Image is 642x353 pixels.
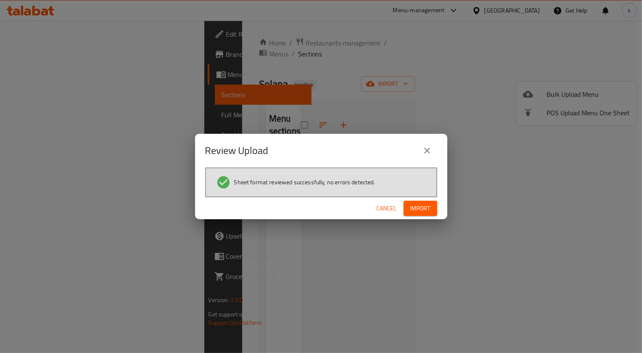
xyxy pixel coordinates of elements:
span: Import [410,203,431,214]
button: Cancel [373,201,400,216]
button: close [417,141,437,161]
button: Import [404,201,437,216]
span: Cancel [377,203,397,214]
span: Sheet format reviewed successfully, no errors detected. [234,178,375,186]
h2: Review Upload [205,144,269,157]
